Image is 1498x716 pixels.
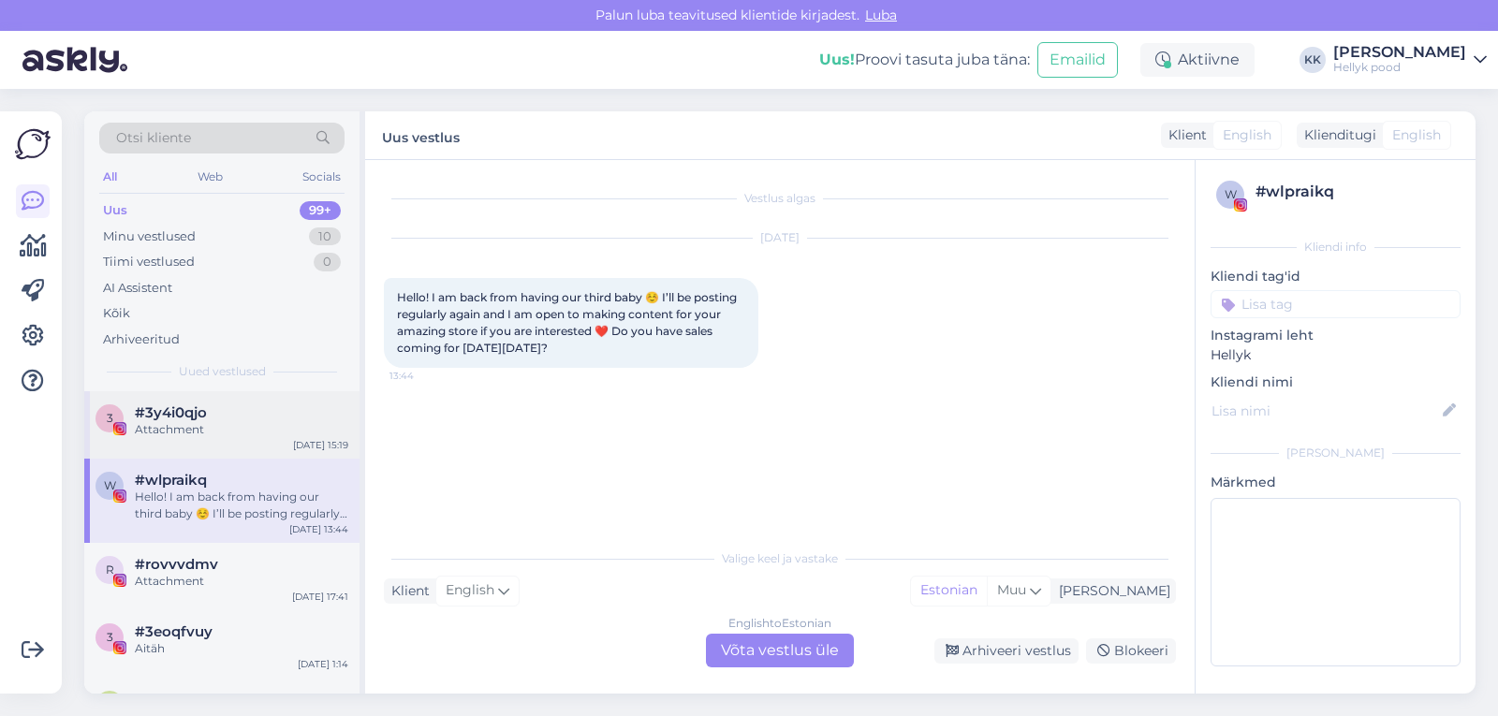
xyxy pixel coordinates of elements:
div: [PERSON_NAME] [1333,45,1466,60]
div: English to Estonian [728,615,831,632]
p: Hellyk [1211,345,1461,365]
a: [PERSON_NAME]Hellyk pood [1333,45,1487,75]
span: Otsi kliente [116,128,191,148]
div: 0 [314,253,341,271]
label: Uus vestlus [382,123,460,148]
div: Vestlus algas [384,190,1176,207]
div: Arhiveeri vestlus [934,638,1079,664]
div: Kõik [103,304,130,323]
p: Kliendi nimi [1211,373,1461,392]
div: [DATE] 13:44 [289,522,348,536]
span: English [1392,125,1441,145]
div: Blokeeri [1086,638,1176,664]
div: Arhiveeritud [103,330,180,349]
div: Web [194,165,227,189]
div: AI Assistent [103,279,172,298]
div: [DATE] 17:41 [292,590,348,604]
div: # wlpraikq [1256,181,1455,203]
div: KK [1300,47,1326,73]
div: [DATE] 1:14 [298,657,348,671]
div: Hello! I am back from having our third baby ☺️ I’ll be posting regularly again and I am open to m... [135,489,348,522]
span: 3 [107,630,113,644]
span: English [1223,125,1271,145]
span: #z1wsszpv [135,691,212,708]
span: w [1225,187,1237,201]
div: Võta vestlus üle [706,634,854,667]
div: Socials [299,165,345,189]
span: Hello! I am back from having our third baby ☺️ I’ll be posting regularly again and I am open to m... [397,290,740,355]
div: Hellyk pood [1333,60,1466,75]
div: Klienditugi [1297,125,1376,145]
div: [PERSON_NAME] [1211,445,1461,461]
div: Valige keel ja vastake [384,550,1176,567]
div: Attachment [135,421,348,438]
div: [DATE] 15:19 [293,438,348,452]
span: w [104,478,116,492]
span: Luba [859,7,903,23]
div: [DATE] [384,229,1176,246]
span: English [446,580,494,601]
b: Uus! [819,51,855,68]
span: #rovvvdmv [135,556,218,573]
span: #3eoqfvuy [135,623,213,640]
div: Klient [384,581,430,601]
input: Lisa nimi [1212,401,1439,421]
div: Kliendi info [1211,239,1461,256]
div: [PERSON_NAME] [1051,581,1170,601]
div: Klient [1161,125,1207,145]
div: Proovi tasuta juba täna: [819,49,1030,71]
div: Estonian [911,577,987,605]
span: 3 [107,411,113,425]
span: r [106,563,114,577]
div: Uus [103,201,127,220]
div: Attachment [135,573,348,590]
span: 13:44 [389,369,460,383]
div: 10 [309,227,341,246]
div: Aktiivne [1140,43,1255,77]
span: Uued vestlused [179,363,266,380]
img: Askly Logo [15,126,51,162]
p: Märkmed [1211,473,1461,492]
input: Lisa tag [1211,290,1461,318]
div: Tiimi vestlused [103,253,195,271]
p: Instagrami leht [1211,326,1461,345]
div: All [99,165,121,189]
button: Emailid [1037,42,1118,78]
span: Muu [997,581,1026,598]
p: Kliendi tag'id [1211,267,1461,286]
span: #3y4i0qjo [135,404,207,421]
span: #wlpraikq [135,472,207,489]
div: Minu vestlused [103,227,196,246]
div: 99+ [300,201,341,220]
div: Aitäh [135,640,348,657]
